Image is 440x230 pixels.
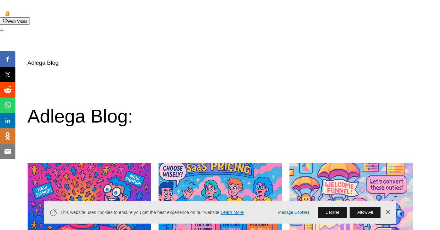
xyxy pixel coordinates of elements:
[278,209,310,216] a: Manage Cookies
[318,207,347,218] button: Decline
[60,209,269,216] span: This website uses cookies to ensure you get the best experience on our website.
[28,105,413,127] h1: Adlega Blog:
[221,210,244,215] a: Learn More
[383,208,393,217] a: Dismiss Banner
[28,60,59,66] a: Adlega Blog
[49,209,57,217] svg: Cookie Icon
[7,19,27,24] span: Web Vitals
[349,207,380,218] button: Allow All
